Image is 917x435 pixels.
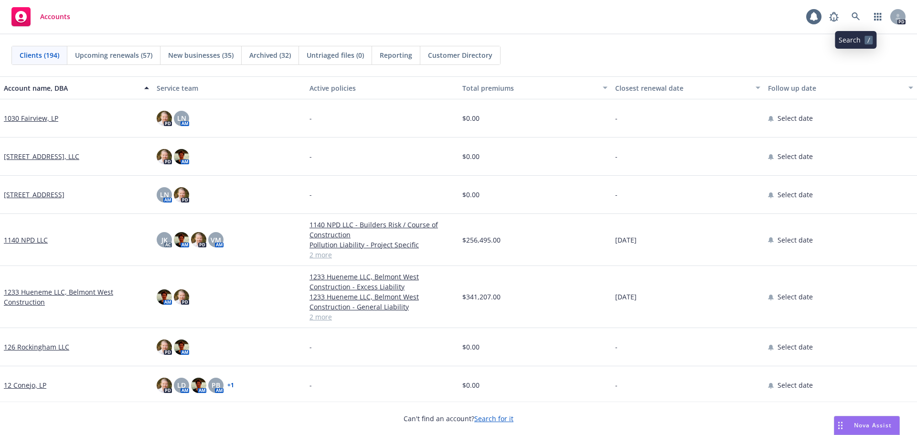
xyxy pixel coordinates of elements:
span: - [615,151,618,161]
a: Report a Bug [824,7,843,26]
img: photo [174,149,189,164]
span: Customer Directory [428,50,492,60]
span: Select date [778,151,813,161]
div: Service team [157,83,302,93]
span: Select date [778,113,813,123]
img: photo [157,149,172,164]
div: Follow up date [768,83,903,93]
span: Untriaged files (0) [307,50,364,60]
span: New businesses (35) [168,50,234,60]
span: $0.00 [462,380,480,390]
span: - [309,113,312,123]
img: photo [191,378,206,393]
img: photo [157,289,172,305]
a: 1233 Hueneme LLC, Belmont West Construction - Excess Liability [309,272,455,292]
span: Clients (194) [20,50,59,60]
span: Nova Assist [854,421,892,429]
button: Follow up date [764,76,917,99]
span: [DATE] [615,235,637,245]
span: $0.00 [462,113,480,123]
span: PB [212,380,220,390]
a: 1233 Hueneme LLC, Belmont West Construction - General Liability [309,292,455,312]
div: Closest renewal date [615,83,750,93]
a: 12 Conejo, LP [4,380,46,390]
span: [DATE] [615,292,637,302]
img: photo [191,232,206,247]
a: 2 more [309,312,455,322]
a: 1233 Hueneme LLC, Belmont West Construction [4,287,149,307]
a: Search [846,7,865,26]
a: 1140 NPD LLC [4,235,48,245]
span: - [309,190,312,200]
a: + 1 [227,382,234,388]
span: LN [160,190,169,200]
span: $0.00 [462,190,480,200]
img: photo [174,340,189,355]
span: Select date [778,380,813,390]
button: Active policies [306,76,458,99]
div: Drag to move [834,416,846,435]
img: photo [157,378,172,393]
button: Nova Assist [834,416,900,435]
a: Pollution Liability - Project Specific [309,240,455,250]
span: - [615,190,618,200]
img: photo [157,111,172,126]
span: Select date [778,342,813,352]
a: Accounts [8,3,74,30]
div: Total premiums [462,83,597,93]
button: Service team [153,76,306,99]
button: Total premiums [458,76,611,99]
span: Upcoming renewals (57) [75,50,152,60]
img: photo [174,289,189,305]
a: [STREET_ADDRESS] [4,190,64,200]
img: photo [174,187,189,202]
span: $341,207.00 [462,292,501,302]
span: VM [211,235,221,245]
button: Closest renewal date [611,76,764,99]
span: Accounts [40,13,70,21]
span: Reporting [380,50,412,60]
span: - [615,113,618,123]
a: Search for it [474,414,513,423]
a: 1140 NPD LLC - Builders Risk / Course of Construction [309,220,455,240]
span: Select date [778,292,813,302]
span: - [309,342,312,352]
span: $0.00 [462,151,480,161]
div: Account name, DBA [4,83,139,93]
span: LN [177,113,186,123]
a: Switch app [868,7,887,26]
span: - [615,342,618,352]
span: - [615,380,618,390]
span: Archived (32) [249,50,291,60]
span: - [309,380,312,390]
a: 126 Rockingham LLC [4,342,69,352]
div: Active policies [309,83,455,93]
span: $256,495.00 [462,235,501,245]
a: 2 more [309,250,455,260]
span: Can't find an account? [404,414,513,424]
span: - [309,151,312,161]
a: [STREET_ADDRESS], LLC [4,151,79,161]
span: JK [161,235,168,245]
span: LD [177,380,186,390]
a: 1030 Fairview, LP [4,113,58,123]
span: Select date [778,190,813,200]
img: photo [174,232,189,247]
img: photo [157,340,172,355]
span: $0.00 [462,342,480,352]
span: Select date [778,235,813,245]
